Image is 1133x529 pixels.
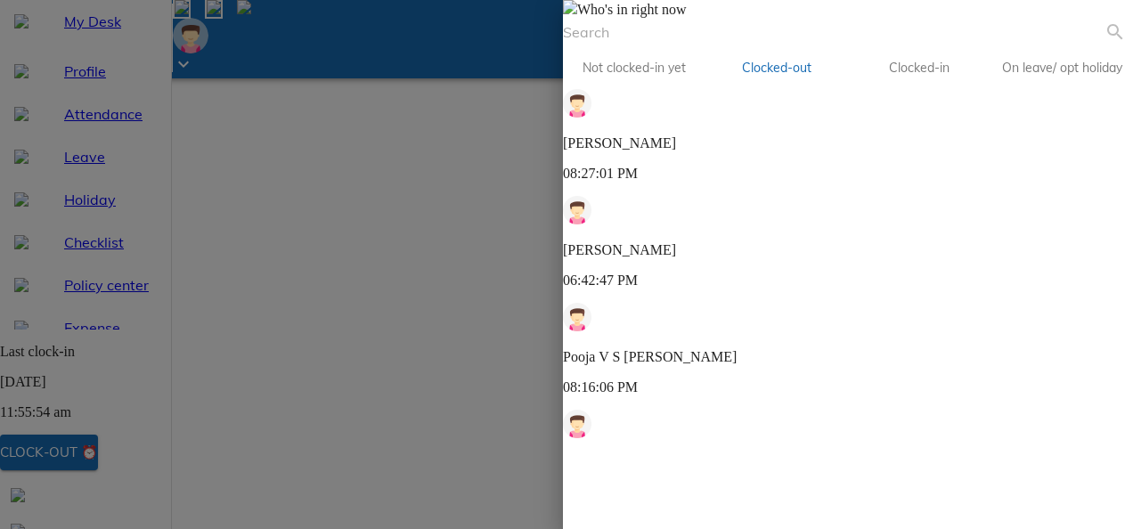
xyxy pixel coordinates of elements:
[563,89,591,118] img: weLlBVrZJxSdAAAAABJRU5ErkJggg==
[563,196,591,224] img: weLlBVrZJxSdAAAAABJRU5ErkJggg==
[574,57,695,79] span: Not clocked-in yet
[716,57,837,79] span: Clocked-out
[563,273,1133,289] p: 06:42:47 PM
[577,2,686,17] span: Who's in right now
[563,379,1133,395] p: 08:16:06 PM
[1001,57,1122,79] span: On leave/ opt holiday
[563,349,1133,365] p: Pooja V S [PERSON_NAME]
[563,166,1133,182] p: 08:27:01 PM
[563,410,591,438] img: weLlBVrZJxSdAAAAABJRU5ErkJggg==
[563,456,1133,472] p: [PERSON_NAME]
[563,135,1133,151] p: [PERSON_NAME]
[563,242,1133,258] p: [PERSON_NAME]
[563,303,591,331] img: weLlBVrZJxSdAAAAABJRU5ErkJggg==
[563,18,1104,46] input: Search
[859,57,980,79] span: Clocked-in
